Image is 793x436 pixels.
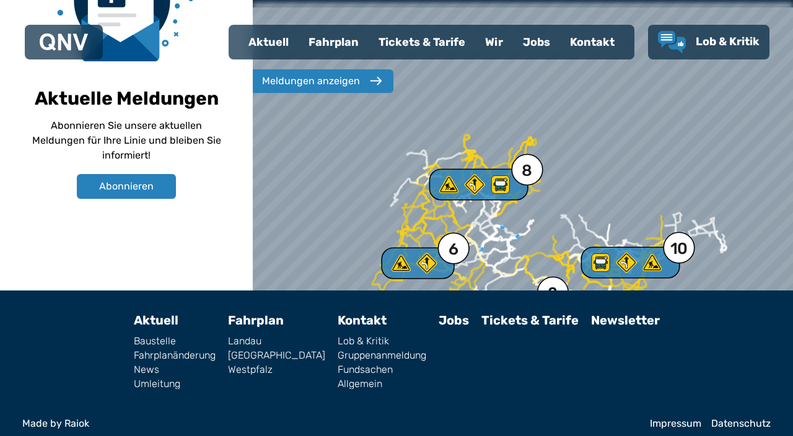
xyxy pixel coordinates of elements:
[650,419,701,429] a: Impressum
[338,379,426,389] a: Allgemein
[560,26,624,58] a: Kontakt
[481,313,579,328] a: Tickets & Tarife
[338,336,426,346] a: Lob & Kritik
[369,26,475,58] a: Tickets & Tarife
[228,351,325,360] a: [GEOGRAPHIC_DATA]
[134,365,216,375] a: News
[239,26,299,58] a: Aktuell
[40,30,88,54] a: QNV Logo
[228,313,284,328] a: Fahrplan
[475,26,513,58] a: Wir
[262,74,360,89] div: Meldungen anzeigen
[228,365,325,375] a: Westpfalz
[30,118,223,163] p: Abonnieren Sie unsere aktuellen Meldungen für Ihre Linie und bleiben Sie informiert!
[513,26,560,58] a: Jobs
[599,253,660,272] div: 10
[250,69,393,93] button: Meldungen anzeigen
[591,313,660,328] a: Newsletter
[439,313,469,328] a: Jobs
[299,26,369,58] a: Fahrplan
[338,365,426,375] a: Fundsachen
[395,253,439,273] div: 6
[40,33,88,51] img: QNV Logo
[77,174,176,199] button: Abonnieren
[449,242,458,258] div: 6
[134,313,178,328] a: Aktuell
[522,163,533,179] div: 8
[134,379,216,389] a: Umleitung
[134,336,216,346] a: Baustelle
[22,419,640,429] a: Made by Raiok
[134,351,216,360] a: Fahrplanänderung
[548,286,558,302] div: 2
[99,179,154,194] span: Abonnieren
[711,419,771,429] a: Datenschutz
[35,87,219,110] h1: Aktuelle Meldungen
[658,31,760,53] a: Lob & Kritik
[696,35,760,48] span: Lob & Kritik
[338,313,387,328] a: Kontakt
[338,351,426,360] a: Gruppenanmeldung
[670,241,688,257] div: 10
[447,175,508,194] div: 8
[228,336,325,346] a: Landau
